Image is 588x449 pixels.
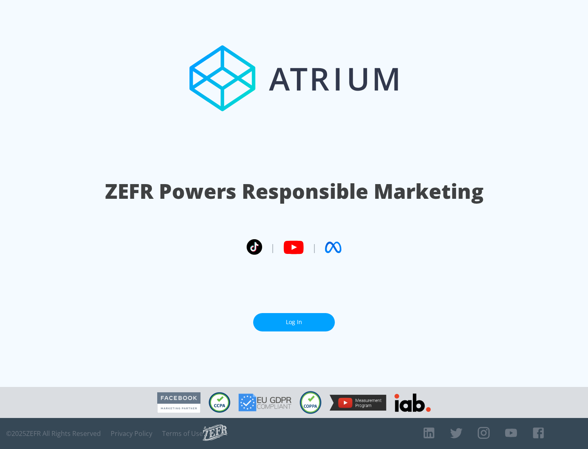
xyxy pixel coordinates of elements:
img: IAB [394,393,431,412]
a: Terms of Use [162,429,203,438]
span: © 2025 ZEFR All Rights Reserved [6,429,101,438]
img: CCPA Compliant [209,392,230,413]
img: COPPA Compliant [300,391,321,414]
img: Facebook Marketing Partner [157,392,200,413]
a: Privacy Policy [111,429,152,438]
h1: ZEFR Powers Responsible Marketing [105,177,483,205]
a: Log In [253,313,335,331]
span: | [270,241,275,253]
span: | [312,241,317,253]
img: GDPR Compliant [238,393,292,411]
img: YouTube Measurement Program [330,395,386,411]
